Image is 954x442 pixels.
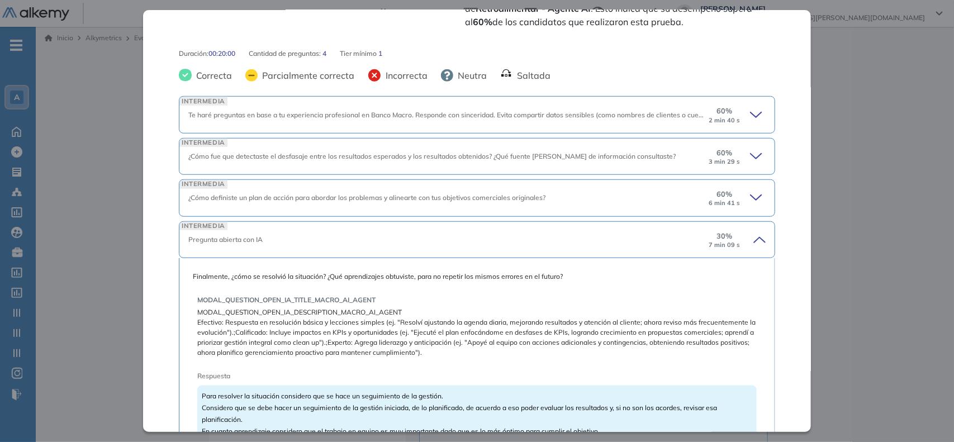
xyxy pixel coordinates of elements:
[188,235,708,245] div: Pregunta abierta con IA
[709,117,740,124] small: 2 min 40 s
[197,307,757,317] span: MODAL_QUESTION_OPEN_IA_DESCRIPTION_MACRO_AI_AGENT
[709,241,740,249] small: 7 min 09 s
[188,193,545,202] span: ¿Cómo definiste un plan de acción para abordar los problemas y alinearte con tus objetivos comerc...
[381,69,428,82] span: Incorrecta
[197,371,701,381] span: Respuesta
[188,152,676,160] span: ¿Cómo fue que detectaste el desfasaje entre los resultados esperados y los resultados obtenidos? ...
[192,69,232,82] span: Correcta
[473,16,492,27] strong: 60%
[197,295,757,305] span: MODAL_QUESTION_OPEN_IA_TITLE_MACRO_AI_AGENT
[179,180,227,188] span: INTERMEDIA
[179,97,227,105] span: INTERMEDIA
[202,392,717,435] span: Para resolver la situación considero que se hace un seguimiento de la gestión. Considero que se d...
[716,189,732,199] span: 60 %
[709,158,740,165] small: 3 min 29 s
[709,199,740,207] small: 6 min 41 s
[179,139,227,147] span: INTERMEDIA
[197,317,757,358] span: Efectivo: Respuesta en resolución básica y lecciones simples (ej. "Resolví ajustando la agenda di...
[512,69,550,82] span: Saltada
[716,106,732,116] span: 60 %
[716,148,732,158] span: 60 %
[716,231,732,241] span: 30 %
[258,69,354,82] span: Parcialmente correcta
[193,272,761,282] span: Finalmente, ¿cómo se resolvió la situación? ¿Qué aprendizajes obtuviste, para no repetir los mism...
[179,49,208,59] span: Duración :
[179,222,227,230] span: INTERMEDIA
[453,69,487,82] span: Neutra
